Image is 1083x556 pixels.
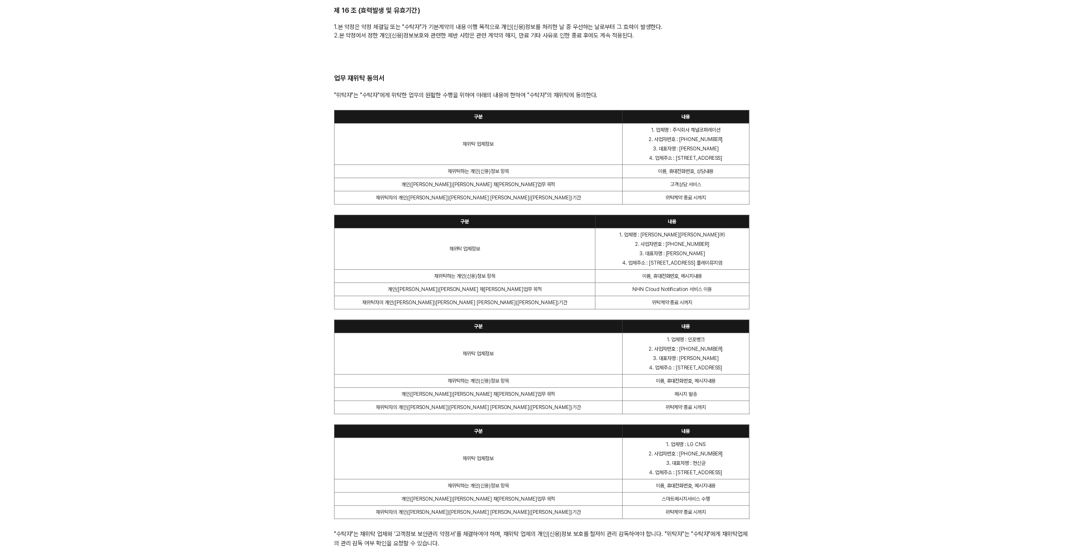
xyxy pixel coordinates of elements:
th: 내용 [622,110,749,123]
td: 재위탁자의 개인([PERSON_NAME])[PERSON_NAME] [PERSON_NAME]([PERSON_NAME])기간 [334,505,622,519]
td: 재위탁 업체정보 [334,438,622,479]
td: 개인([PERSON_NAME])[PERSON_NAME] 재[PERSON_NAME]업무 목적 [334,282,595,296]
td: 개인([PERSON_NAME])[PERSON_NAME] 재[PERSON_NAME]업무 목적 [334,492,622,505]
th: 내용 [622,320,749,333]
td: 위탁계약 종료 시까지 [622,400,749,414]
p: 본 약정에서 정한 개인(신용)정보보호와 관련한 제반 사항은 관련 계약의 해지, 만료 기타 사유로 인한 종료 후에도 계속 적용된다. [334,31,749,40]
p: 3. 대표자명 : [PERSON_NAME] [626,354,746,363]
td: 개인([PERSON_NAME])[PERSON_NAME] 재[PERSON_NAME]업무 목적 [334,178,622,191]
td: 위탁계약 종료 시까지 [595,296,749,309]
p: 1. 업체명 : LG CNS [626,440,746,449]
td: 재위탁 업체정보 [334,123,622,164]
p: 2. 사업자번호 : [PHONE_NUMBER] [626,449,746,458]
p: 2. 사업자번호 : [PHONE_NUMBER] [626,135,746,144]
th: 구분 [334,215,595,228]
p: 3. 대표자명 : [PERSON_NAME] [626,144,746,153]
td: 이름, 휴대전화번호, 메시지내용 [622,374,749,387]
td: 재위탁자의 개인([PERSON_NAME])[PERSON_NAME] [PERSON_NAME]([PERSON_NAME])기간 [334,400,622,414]
p: 1. 업체명 : 주식회사 채널코퍼레이션 [626,125,746,135]
th: 내용 [622,424,749,438]
div: "수탁자"는 재위탁 업체와 ‘고객정보 보안관리 약정서’를 체결하여야 하며, 재위탁 업체의 개인(신용)정보 보호를 철저히 관리 감독하여야 합니다. "위탁자"는 "수탁자"에게 재... [334,529,749,548]
td: 메시지 발송 [622,387,749,400]
div: "위탁자"는 "수탁자"에게 위탁한 업무의 원활한 수행을 위하여 아래의 내용에 한하여 "수탁자"의 재위탁에 동의한다. [334,90,749,100]
th: 내용 [595,215,749,228]
th: 구분 [334,110,622,123]
th: 구분 [334,424,622,438]
p: 3. 대표자명 : 헌신균 [626,458,746,468]
p: 2. 사업자번호 : [PHONE_NUMBER] [599,239,745,249]
p: 4. 업체주소 : [STREET_ADDRESS] [626,363,746,372]
p: 1. 업체명 : [PERSON_NAME][PERSON_NAME]㈜ [599,230,745,239]
p: 본 약정은 약정 체결일 또는 "수탁자"가 기본계약의 내용 이행 목적으로 개인(신용)정보를 처리한 날 중 우선하는 날로부터 그 효력이 발생한다. [334,23,749,31]
p: 1. 업체명 : 인포뱅크 [626,335,746,344]
span: 1. [334,23,338,31]
td: 스마트메시지서비스 수행 [622,492,749,505]
td: 재위탁 업체정보 [334,333,622,374]
p: 3. 대표자명 : [PERSON_NAME] [599,249,745,258]
span: 2. [334,31,339,40]
td: 재위탁자의 개인([PERSON_NAME])[PERSON_NAME] [PERSON_NAME]([PERSON_NAME])기간 [334,296,595,309]
p: 4. 업체주소 : [STREET_ADDRESS] [626,153,746,163]
td: 재위탁자의 개인([PERSON_NAME])[PERSON_NAME] [PERSON_NAME]([PERSON_NAME])기간 [334,191,622,204]
th: 구분 [334,320,622,333]
h2: 제 16 조 (효력발생 및 유효기간) [334,6,749,16]
td: 고객상담 서비스 [622,178,749,191]
td: 위탁계약 종료 시까지 [622,505,749,519]
p: 4. 업체주소 : [STREET_ADDRESS] [626,468,746,477]
td: 이름, 휴대전화번호, 메시지내용 [595,269,749,282]
td: 재위탁하는 개인(신용)정보 항목 [334,479,622,492]
p: 4. 업체주소 : [STREET_ADDRESS] 플레이뮤지엄 [599,258,745,268]
p: 2. 사업자번호 : [PHONE_NUMBER] [626,344,746,354]
td: 이름, 휴대전화번호, 상담내용 [622,164,749,178]
td: 개인([PERSON_NAME])[PERSON_NAME] 재[PERSON_NAME]업무 목적 [334,387,622,400]
td: 이름, 휴대전화번호, 메시지내용 [622,479,749,492]
td: NHN Cloud Notification 서비스 이용 [595,282,749,296]
td: 재위탁하는 개인(신용)정보 항목 [334,164,622,178]
td: 재위탁 업체정보 [334,228,595,269]
td: 위탁계약 종료 시까지 [622,191,749,204]
h2: 업무 재위탁 동의서 [334,74,749,84]
td: 재위탁하는 개인(신용)정보 항목 [334,269,595,282]
td: 재위탁하는 개인(신용)정보 항목 [334,374,622,387]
